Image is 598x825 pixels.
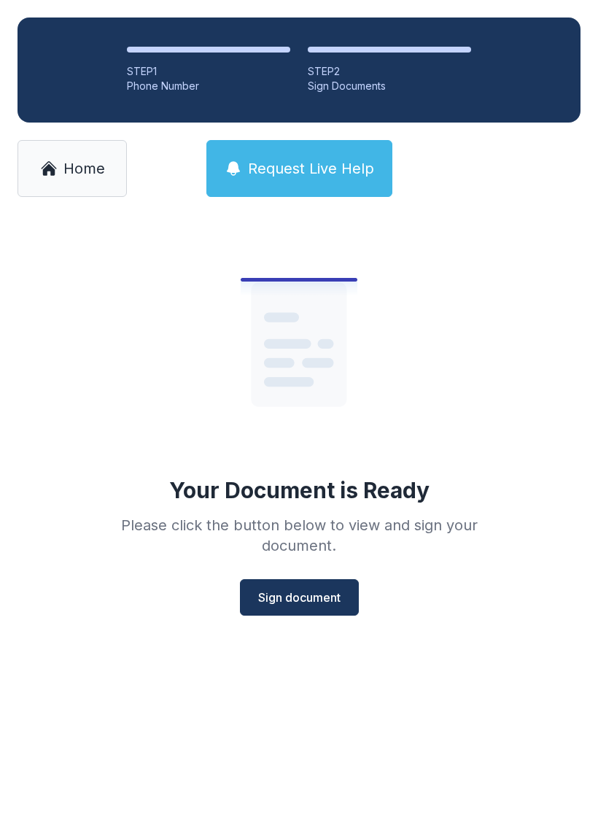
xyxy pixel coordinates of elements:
div: Your Document is Ready [169,477,430,503]
span: Home [63,158,105,179]
span: Request Live Help [248,158,374,179]
div: Please click the button below to view and sign your document. [89,515,509,556]
div: Phone Number [127,79,290,93]
div: STEP 1 [127,64,290,79]
span: Sign document [258,589,341,606]
div: Sign Documents [308,79,471,93]
div: STEP 2 [308,64,471,79]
